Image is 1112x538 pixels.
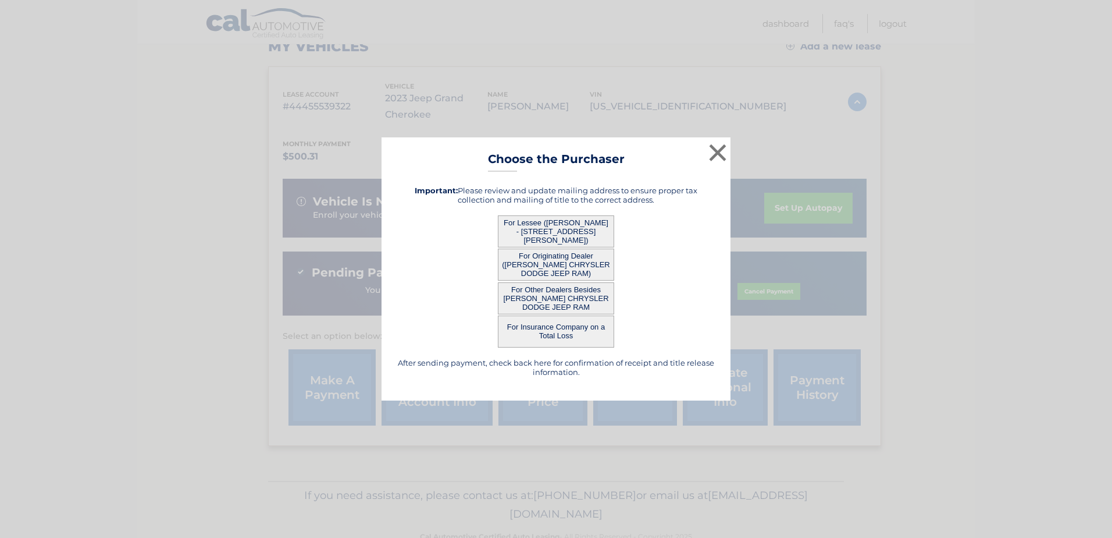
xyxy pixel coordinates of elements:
[498,249,614,281] button: For Originating Dealer ([PERSON_NAME] CHRYSLER DODGE JEEP RAM)
[498,215,614,247] button: For Lessee ([PERSON_NAME] - [STREET_ADDRESS][PERSON_NAME])
[706,141,729,164] button: ×
[396,186,716,204] h5: Please review and update mailing address to ensure proper tax collection and mailing of title to ...
[498,316,614,348] button: For Insurance Company on a Total Loss
[498,282,614,314] button: For Other Dealers Besides [PERSON_NAME] CHRYSLER DODGE JEEP RAM
[415,186,458,195] strong: Important:
[488,152,625,172] h3: Choose the Purchaser
[396,358,716,377] h5: After sending payment, check back here for confirmation of receipt and title release information.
